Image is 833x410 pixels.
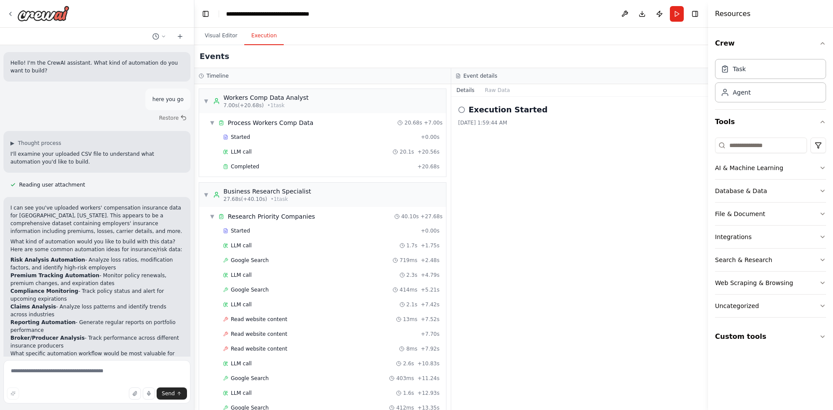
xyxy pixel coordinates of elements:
h4: Resources [715,9,751,19]
p: I'll examine your uploaded CSV file to understand what automation you'd like to build. [10,150,184,166]
span: Thought process [18,140,61,147]
span: Google Search [231,286,269,293]
span: 403ms [396,375,414,382]
span: Google Search [231,257,269,264]
button: Crew [715,31,826,56]
button: Tools [715,110,826,134]
button: Switch to previous chat [149,31,170,42]
li: - Analyze loss patterns and identify trends across industries [10,303,184,318]
span: + 7.92s [421,345,439,352]
span: + 2.48s [421,257,439,264]
span: + 12.93s [417,390,439,397]
span: + 20.56s [417,148,439,155]
span: + 1.75s [421,242,439,249]
span: + 7.00s [424,119,443,126]
p: here you go [152,95,184,103]
div: Agent [733,88,751,97]
li: - Monitor policy renewals, premium changes, and expiration dates [10,272,184,287]
span: Started [231,227,250,234]
span: 1.7s [407,242,417,249]
button: Custom tools [715,325,826,349]
div: Database & Data [715,187,767,195]
span: + 7.52s [421,316,439,323]
span: LLM call [231,242,252,249]
div: Crew [715,56,826,109]
button: ▶Thought process [10,140,61,147]
div: Tools [715,134,826,325]
span: + 11.24s [417,375,439,382]
span: Read website content [231,345,287,352]
button: Upload files [129,387,141,400]
p: What specific automation workflow would be most valuable for your needs? [10,350,184,365]
span: Started [231,134,250,141]
strong: Reporting Automation [10,319,75,325]
span: 7.00s (+20.68s) [223,102,264,109]
span: 20.68s [404,119,422,126]
li: - Analyze loss ratios, modification factors, and identify high-risk employers [10,256,184,272]
li: - Generate regular reports on portfolio performance [10,318,184,334]
span: Completed [231,163,259,170]
span: • 1 task [267,102,285,109]
span: 2.1s [407,301,417,308]
button: Hide right sidebar [689,8,701,20]
div: File & Document [715,210,765,218]
button: Restore [155,112,190,124]
span: LLM call [231,148,252,155]
strong: Broker/Producer Analysis [10,335,85,341]
strong: Risk Analysis Automation [10,257,85,263]
p: What kind of automation would you like to build with this data? Here are some common automation i... [10,238,184,253]
span: Reading user attachment [19,181,85,188]
span: + 7.42s [421,301,439,308]
strong: Claims Analysis [10,304,56,310]
span: LLM call [231,301,252,308]
button: Execution [244,27,284,45]
span: + 10.83s [417,360,439,367]
h2: Execution Started [469,104,548,116]
span: ▼ [210,119,215,126]
div: Business Research Specialist [223,187,311,196]
button: Raw Data [480,84,515,96]
button: Uncategorized [715,295,826,317]
div: AI & Machine Learning [715,164,783,172]
button: Send [157,387,187,400]
button: Details [451,84,480,96]
div: Search & Research [715,256,772,264]
button: Visual Editor [198,27,244,45]
button: Integrations [715,226,826,248]
button: AI & Machine Learning [715,157,826,179]
button: Search & Research [715,249,826,271]
span: + 27.68s [420,213,443,220]
p: I can see you've uploaded workers' compensation insurance data for [GEOGRAPHIC_DATA], [US_STATE].... [10,204,184,235]
p: Hello! I'm the CrewAI assistant. What kind of automation do you want to build? [10,59,184,75]
strong: Compliance Monitoring [10,288,78,294]
div: Workers Comp Data Analyst [223,93,308,102]
nav: breadcrumb [226,10,309,18]
span: 719ms [400,257,417,264]
span: 2.6s [403,360,414,367]
button: File & Document [715,203,826,225]
span: + 0.00s [421,227,439,234]
div: Task [733,65,746,73]
span: LLM call [231,390,252,397]
span: Research Priority Companies [228,212,315,221]
div: Uncategorized [715,302,759,310]
button: Click to speak your automation idea [143,387,155,400]
span: + 7.70s [421,331,439,338]
span: Read website content [231,316,287,323]
h3: Event details [463,72,497,79]
strong: Premium Tracking Automation [10,272,99,279]
li: - Track performance across different insurance producers [10,334,184,350]
span: LLM call [231,360,252,367]
div: [DATE] 1:59:44 AM [458,119,701,126]
span: 2.3s [407,272,417,279]
span: + 20.68s [417,163,439,170]
button: Database & Data [715,180,826,202]
li: - Track policy status and alert for upcoming expirations [10,287,184,303]
span: ▼ [210,213,215,220]
h2: Events [200,50,229,62]
span: Process Workers Comp Data [228,118,313,127]
span: 414ms [400,286,417,293]
button: Web Scraping & Browsing [715,272,826,294]
span: 27.68s (+40.10s) [223,196,267,203]
span: Read website content [231,331,287,338]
